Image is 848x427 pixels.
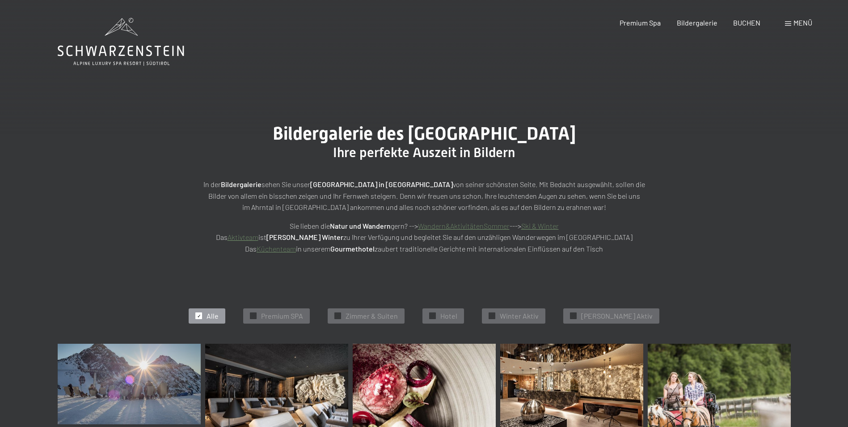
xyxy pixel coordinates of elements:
[201,179,648,213] p: In der sehen Sie unser von seiner schönsten Seite. Mit Bedacht ausgewählt, sollen die Bilder von ...
[793,18,812,27] span: Menü
[440,311,457,321] span: Hotel
[500,311,539,321] span: Winter Aktiv
[197,313,201,319] span: ✓
[490,313,494,319] span: ✓
[418,222,510,230] a: Wandern&AktivitätenSommer
[207,311,219,321] span: Alle
[620,18,661,27] a: Premium Spa
[58,344,201,424] img: Bildergalerie
[228,233,258,241] a: Aktivteam
[346,311,398,321] span: Zimmer & Suiten
[257,244,296,253] a: Küchenteam
[273,123,576,144] span: Bildergalerie des [GEOGRAPHIC_DATA]
[581,311,653,321] span: [PERSON_NAME] Aktiv
[310,180,453,188] strong: [GEOGRAPHIC_DATA] in [GEOGRAPHIC_DATA]
[572,313,575,319] span: ✓
[330,222,391,230] strong: Natur und Wandern
[266,233,343,241] strong: [PERSON_NAME] Winter
[201,220,648,255] p: Sie lieben die gern? --> ---> Das ist zu Ihrer Verfügung und begleitet Sie auf den unzähligen Wan...
[521,222,559,230] a: Ski & Winter
[330,244,375,253] strong: Gourmethotel
[221,180,262,188] strong: Bildergalerie
[333,145,515,160] span: Ihre perfekte Auszeit in Bildern
[431,313,435,319] span: ✓
[677,18,717,27] a: Bildergalerie
[336,313,340,319] span: ✓
[733,18,760,27] a: BUCHEN
[261,311,303,321] span: Premium SPA
[252,313,255,319] span: ✓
